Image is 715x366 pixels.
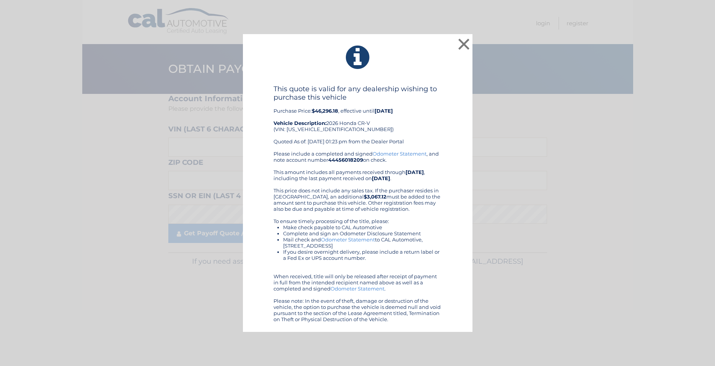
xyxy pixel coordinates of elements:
[283,249,442,261] li: If you desire overnight delivery, please include a return label or a Fed Ex or UPS account number.
[372,175,390,181] b: [DATE]
[331,286,384,292] a: Odometer Statement
[274,85,442,151] div: Purchase Price: , effective until 2026 Honda CR-V (VIN: [US_VEHICLE_IDENTIFICATION_NUMBER]) Quote...
[274,85,442,102] h4: This quote is valid for any dealership wishing to purchase this vehicle
[321,236,375,243] a: Odometer Statement
[283,224,442,230] li: Make check payable to CAL Automotive
[283,230,442,236] li: Complete and sign an Odometer Disclosure Statement
[373,151,427,157] a: Odometer Statement
[406,169,424,175] b: [DATE]
[364,194,386,200] b: $3,067.12
[274,151,442,322] div: Please include a completed and signed , and note account number on check. This amount includes al...
[328,157,363,163] b: 44456018209
[456,36,472,52] button: ×
[283,236,442,249] li: Mail check and to CAL Automotive, [STREET_ADDRESS]
[312,108,338,114] b: $46,296.18
[274,120,326,126] strong: Vehicle Description:
[375,108,393,114] b: [DATE]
